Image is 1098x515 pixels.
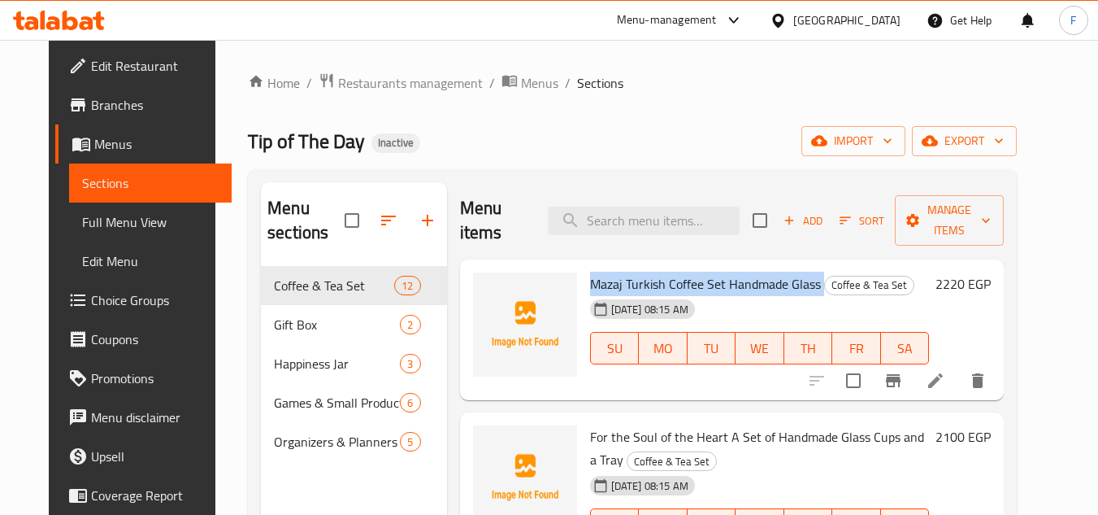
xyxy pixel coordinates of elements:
[605,302,695,317] span: [DATE] 08:15 AM
[460,196,529,245] h2: Menu items
[777,208,829,233] button: Add
[777,208,829,233] span: Add item
[55,85,232,124] a: Branches
[489,73,495,93] li: /
[400,432,420,452] div: items
[832,332,881,364] button: FR
[335,203,369,238] span: Select all sections
[261,260,447,468] nav: Menu sections
[645,337,681,360] span: MO
[248,73,300,93] a: Home
[597,337,632,360] span: SU
[261,305,447,344] div: Gift Box2
[888,337,923,360] span: SA
[91,408,219,427] span: Menu disclaimer
[394,276,420,295] div: items
[371,136,420,150] span: Inactive
[274,393,400,412] span: Games & Small Product
[801,126,905,156] button: import
[55,46,232,85] a: Edit Restaurant
[69,164,232,203] a: Sections
[91,447,219,466] span: Upsell
[338,73,483,93] span: Restaurants management
[590,332,639,364] button: SU
[91,56,219,76] span: Edit Restaurant
[55,359,232,398] a: Promotions
[319,72,483,94] a: Restaurants management
[874,361,913,400] button: Branch-specific-item
[565,73,571,93] li: /
[395,278,419,294] span: 12
[881,332,930,364] button: SA
[261,344,447,383] div: Happiness Jar3
[793,11,901,29] div: [GEOGRAPHIC_DATA]
[69,203,232,242] a: Full Menu View
[261,266,447,305] div: Coffee & Tea Set12
[69,242,232,281] a: Edit Menu
[627,452,717,471] div: Coffee & Tea Set
[55,476,232,515] a: Coverage Report
[248,72,1017,94] nav: breadcrumb
[401,317,419,333] span: 2
[590,272,821,296] span: Mazaj Turkish Coffee Set Handmade Glass
[400,354,420,373] div: items
[781,212,825,230] span: Add
[688,332,736,364] button: TU
[401,434,419,450] span: 5
[401,395,419,411] span: 6
[925,131,1004,151] span: export
[639,332,688,364] button: MO
[400,315,420,334] div: items
[401,356,419,372] span: 3
[736,332,784,364] button: WE
[94,134,219,154] span: Menus
[627,452,716,471] span: Coffee & Tea Set
[369,201,408,240] span: Sort sections
[261,383,447,422] div: Games & Small Product6
[248,123,365,159] span: Tip of The Day
[912,126,1017,156] button: export
[306,73,312,93] li: /
[91,486,219,505] span: Coverage Report
[742,337,778,360] span: WE
[521,73,558,93] span: Menus
[590,425,924,472] span: For the Soul of the Heart A Set of Handmade Glass Cups and a Tray
[91,369,219,388] span: Promotions
[791,337,827,360] span: TH
[91,95,219,115] span: Branches
[274,276,394,295] span: Coffee & Tea Set
[908,200,991,241] span: Manage items
[1070,11,1076,29] span: F
[82,212,219,232] span: Full Menu View
[605,478,695,494] span: [DATE] 08:15 AM
[814,131,892,151] span: import
[371,133,420,153] div: Inactive
[55,437,232,476] a: Upsell
[958,361,997,400] button: delete
[91,330,219,349] span: Coupons
[694,337,730,360] span: TU
[935,426,991,448] h6: 2100 EGP
[836,364,870,398] span: Select to update
[835,208,888,233] button: Sort
[824,276,914,295] div: Coffee & Tea Set
[274,354,400,373] span: Happiness Jar
[501,72,558,94] a: Menus
[784,332,833,364] button: TH
[274,432,400,452] span: Organizers & Planners
[840,212,884,230] span: Sort
[91,290,219,310] span: Choice Groups
[548,207,740,235] input: search
[577,73,623,93] span: Sections
[274,315,400,334] span: Gift Box
[829,208,895,233] span: Sort items
[895,195,1004,246] button: Manage items
[743,203,777,238] span: Select section
[82,251,219,271] span: Edit Menu
[55,398,232,437] a: Menu disclaimer
[617,11,717,30] div: Menu-management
